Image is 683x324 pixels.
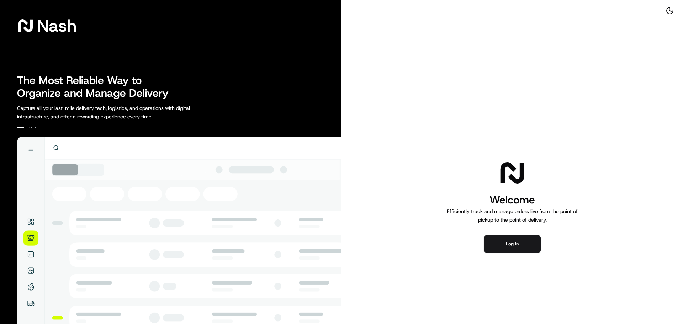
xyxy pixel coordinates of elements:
button: Log in [484,235,541,253]
h2: The Most Reliable Way to Organize and Manage Delivery [17,74,176,100]
p: Capture all your last-mile delivery tech, logistics, and operations with digital infrastructure, ... [17,104,222,121]
span: Nash [37,18,76,33]
p: Efficiently track and manage orders live from the point of pickup to the point of delivery. [444,207,581,224]
h1: Welcome [444,193,581,207]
